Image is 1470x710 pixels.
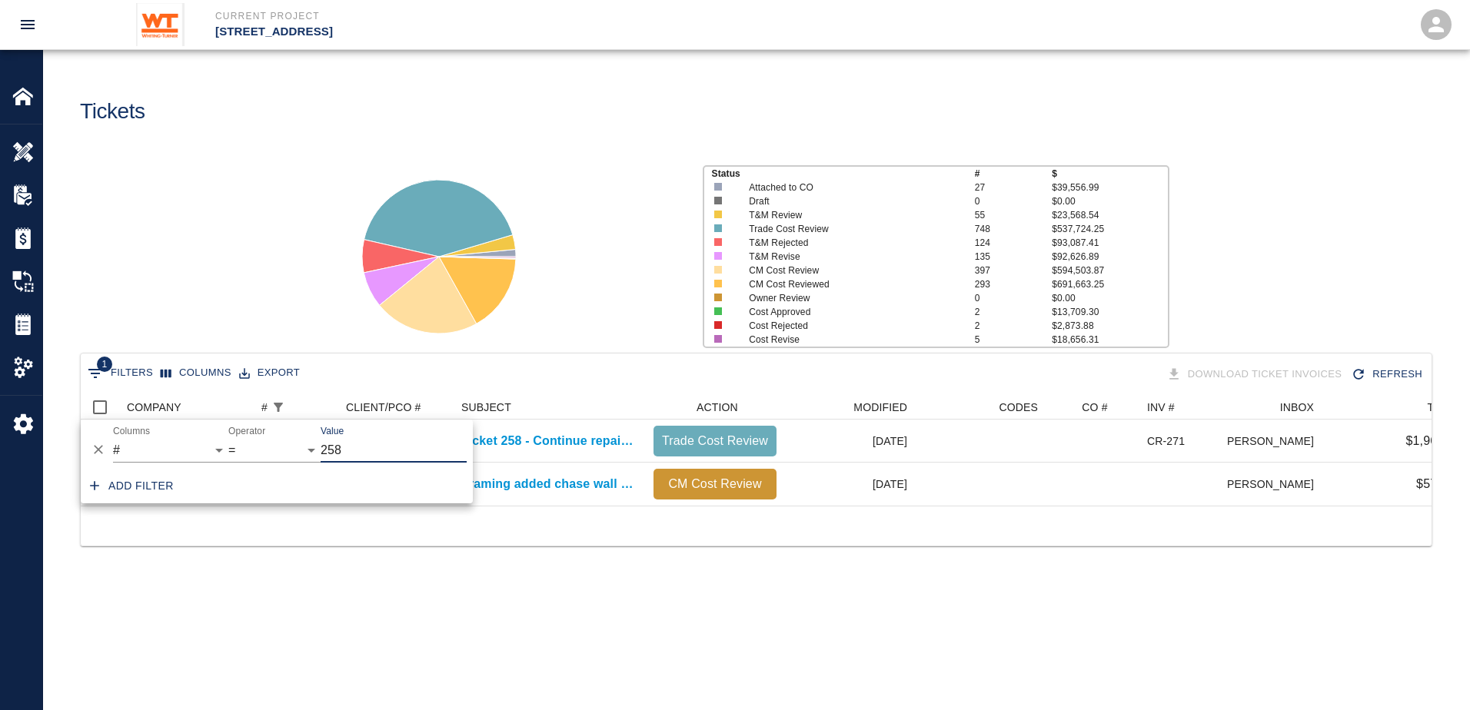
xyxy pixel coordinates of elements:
a: Ticket 258 - Continue repainting walls, doors, and frames on G1 level [461,432,638,450]
div: CODES [999,395,1038,420]
div: # [254,395,338,420]
a: Framing added chase wall B-1 lab to cover column in... [461,475,638,493]
div: MODIFIED [853,395,907,420]
div: INV # [1147,395,1175,420]
p: Status [712,167,975,181]
div: INBOX [1280,395,1314,420]
div: TOTAL [1322,395,1469,420]
p: $537,724.25 [1052,222,1168,236]
label: Operator [228,425,265,438]
p: Trade Cost Review [749,222,952,236]
button: Add filter [84,472,180,500]
div: COMPANY [119,395,254,420]
span: 1 [97,357,112,372]
div: ACTION [697,395,738,420]
p: Trade Cost Review [660,432,770,450]
div: CLIENT/PCO # [338,395,454,420]
div: MODIFIED [784,395,915,420]
p: $0.00 [1052,291,1168,305]
div: CLIENT/PCO # [346,395,421,420]
p: $0.00 [1052,194,1168,208]
p: 0 [975,291,1053,305]
button: Refresh [1348,361,1428,388]
div: [DATE] [784,463,915,506]
p: 5 [975,333,1053,347]
div: ACTION [646,395,784,420]
p: 135 [975,250,1053,264]
button: open drawer [9,6,46,43]
p: $93,087.41 [1052,236,1168,250]
p: T&M Review [749,208,952,222]
p: 55 [975,208,1053,222]
button: Sort [289,396,311,418]
button: Export [235,361,304,385]
button: Show filters [84,361,157,386]
div: CODES [915,395,1046,420]
div: SUBJECT [454,395,646,420]
input: Filter value [321,438,467,463]
p: [STREET_ADDRESS] [215,23,818,41]
button: Select columns [157,361,235,385]
p: # [975,167,1053,181]
p: $1,969.32 [1405,432,1462,450]
p: $594,503.87 [1052,264,1168,277]
div: Tickets download in groups of 15 [1163,361,1349,388]
label: Columns [113,425,150,438]
button: Delete [87,438,110,461]
div: # [261,395,268,420]
p: $691,663.25 [1052,277,1168,291]
p: $13,709.30 [1052,305,1168,319]
label: Value [321,425,344,438]
p: Draft [749,194,952,208]
p: 2 [975,319,1053,333]
div: Refresh the list [1348,361,1428,388]
p: $39,556.99 [1052,181,1168,194]
iframe: Chat Widget [1393,636,1470,710]
p: 27 [975,181,1053,194]
div: INV # [1139,395,1228,420]
p: Cost Approved [749,305,952,319]
div: CO # [1046,395,1139,420]
p: 124 [975,236,1053,250]
p: CM Cost Reviewed [749,277,952,291]
p: $ [1052,167,1168,181]
div: CO # [1082,395,1107,420]
p: CM Cost Review [660,475,770,493]
div: [PERSON_NAME] [1228,420,1322,463]
p: 293 [975,277,1053,291]
p: $23,568.54 [1052,208,1168,222]
div: 1 active filter [268,396,289,418]
p: $2,873.88 [1052,319,1168,333]
div: [PERSON_NAME] [1228,463,1322,506]
p: Current Project [215,9,818,23]
p: $92,626.89 [1052,250,1168,264]
div: [DATE] [784,420,915,463]
div: SUBJECT [461,395,511,420]
p: CM Cost Review [749,264,952,277]
p: 0 [975,194,1053,208]
div: CR-271 [1147,433,1185,449]
button: Show filters [268,396,289,418]
p: 397 [975,264,1053,277]
img: Whiting-Turner [136,3,185,46]
p: T&M Rejected [749,236,952,250]
div: TOTAL [1427,395,1462,420]
p: $18,656.31 [1052,333,1168,347]
p: Attached to CO [749,181,952,194]
p: Cost Rejected [749,319,952,333]
p: Cost Revise [749,333,952,347]
h1: Tickets [80,99,145,124]
div: INBOX [1228,395,1322,420]
p: 748 [975,222,1053,236]
div: COMPANY [127,395,181,420]
p: 2 [975,305,1053,319]
p: $576.00 [1416,475,1462,493]
p: Owner Review [749,291,952,305]
p: T&M Revise [749,250,952,264]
